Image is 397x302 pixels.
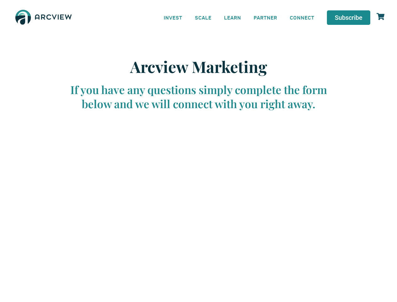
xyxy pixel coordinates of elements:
a: CONNECT [284,10,321,25]
img: The Arcview Group [13,6,74,29]
span: Subscribe [335,14,362,21]
h2: Arcview Marketing [63,57,334,76]
a: SCALE [189,10,218,25]
a: INVEST [157,10,189,25]
a: PARTNER [247,10,284,25]
a: LEARN [218,10,247,25]
nav: Menu [157,10,321,25]
div: If you have any questions simply complete the form below and we will connect with you right away. [63,82,334,111]
a: Subscribe [327,10,370,25]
